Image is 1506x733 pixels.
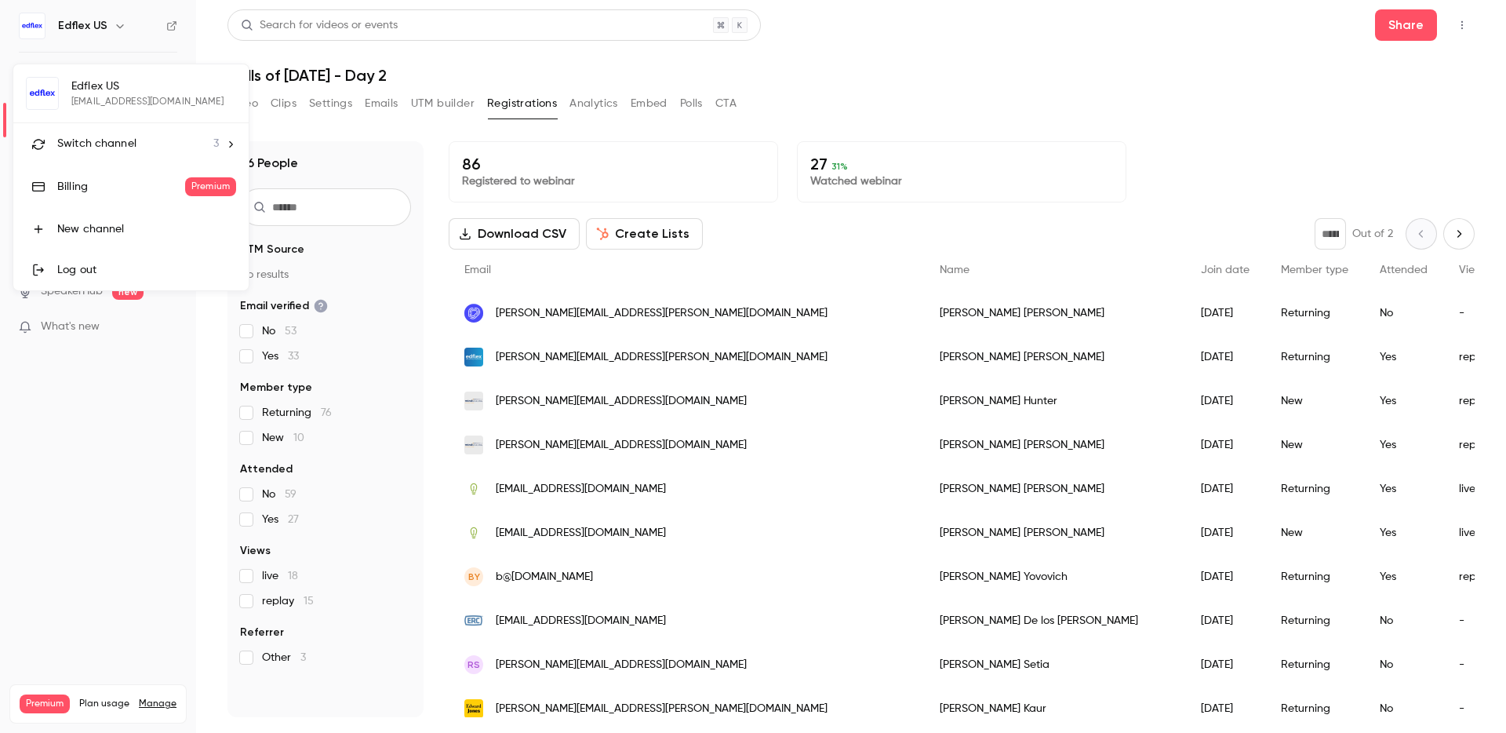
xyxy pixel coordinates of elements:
span: 3 [213,136,219,152]
div: Billing [57,179,185,195]
span: Switch channel [57,136,136,152]
span: Premium [185,177,236,196]
div: Log out [57,262,236,278]
div: New channel [57,221,236,237]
